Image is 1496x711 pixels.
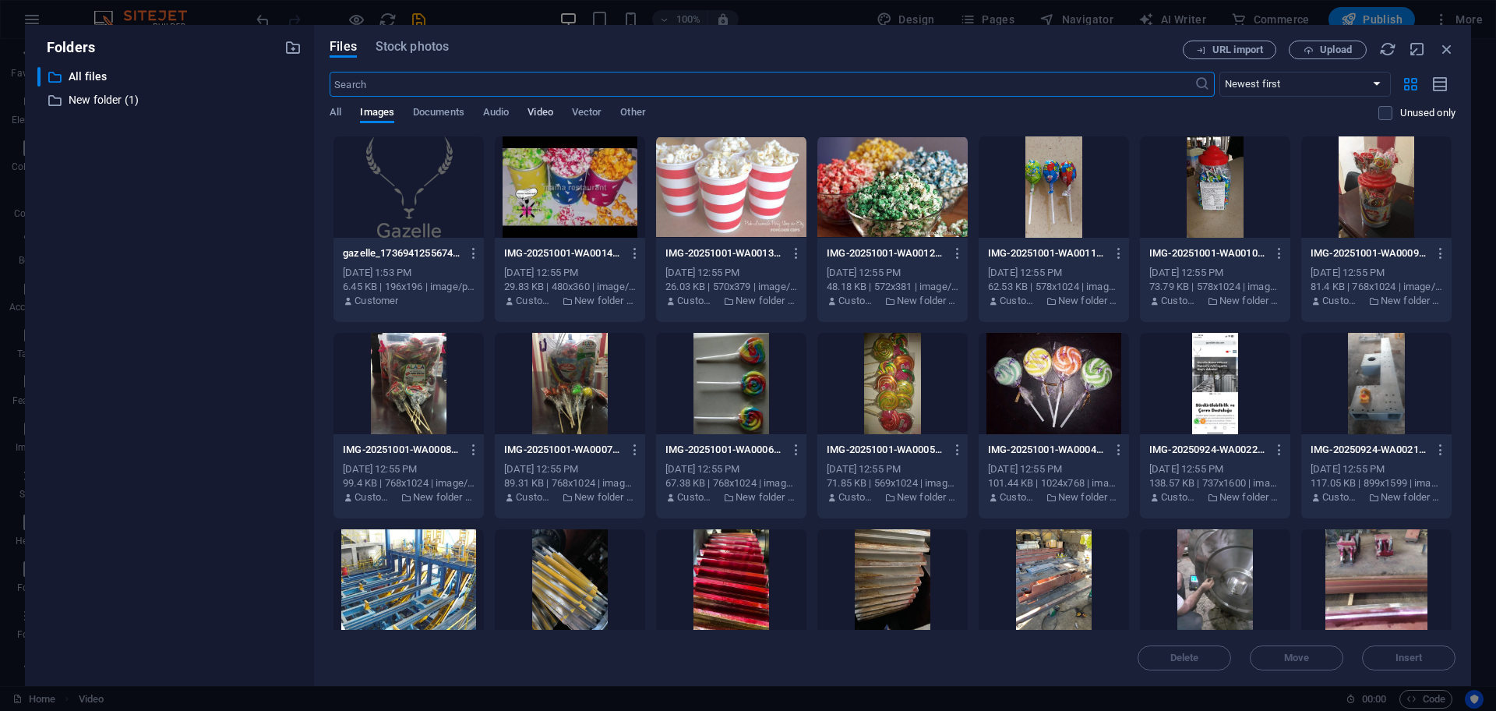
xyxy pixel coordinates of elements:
[330,103,341,125] span: All
[355,294,398,308] p: Customer
[504,266,636,280] div: [DATE] 12:55 PM
[483,103,509,125] span: Audio
[504,443,621,457] p: IMG-20251001-WA0007-bdHH8KvGs4LCDDaery3QNA.jpg
[1000,294,1042,308] p: Customer
[988,443,1105,457] p: IMG-20251001-WA0004-1fI18NQfm5F0jYoTvSAqCQ.jpg
[1311,476,1442,490] div: 117.05 KB | 899x1599 | image/jpeg
[504,294,636,308] div: By: Customer | Folder: New folder (1)
[69,91,273,109] p: New folder (1)
[665,462,797,476] div: [DATE] 12:55 PM
[838,490,880,504] p: Customer
[1219,294,1281,308] p: New folder (1)
[665,476,797,490] div: 67.38 KB | 768x1024 | image/jpeg
[1381,294,1442,308] p: New folder (1)
[1212,45,1263,55] span: URL import
[343,462,475,476] div: [DATE] 12:55 PM
[1058,490,1120,504] p: New folder (1)
[343,476,475,490] div: 99.4 KB | 768x1024 | image/jpeg
[355,490,397,504] p: Customer
[988,490,1120,504] div: By: Customer | Folder: New folder (1)
[988,476,1120,490] div: 101.44 KB | 1024x768 | image/jpeg
[1161,490,1203,504] p: Customer
[1438,41,1455,58] i: Close
[360,103,394,125] span: Images
[1149,476,1281,490] div: 138.57 KB | 737x1600 | image/jpeg
[343,280,475,294] div: 6.45 KB | 196x196 | image/png
[1322,294,1364,308] p: Customer
[504,490,636,504] div: By: Customer | Folder: New folder (1)
[897,294,958,308] p: New folder (1)
[1149,462,1281,476] div: [DATE] 12:55 PM
[665,294,797,308] div: By: Customer | Folder: New folder (1)
[1149,280,1281,294] div: 73.79 KB | 578x1024 | image/jpeg
[827,490,958,504] div: By: Customer | Folder: New folder (1)
[1000,490,1042,504] p: Customer
[284,39,302,56] i: Create new folder
[897,490,958,504] p: New folder (1)
[504,280,636,294] div: 29.83 KB | 480x360 | image/jpeg
[677,294,719,308] p: Customer
[413,490,475,504] p: New folder (1)
[736,490,797,504] p: New folder (1)
[827,443,944,457] p: IMG-20251001-WA0005-XIWzqqBOtLZ-UAaCKIullg.jpg
[574,490,636,504] p: New folder (1)
[1409,41,1426,58] i: Minimize
[1311,462,1442,476] div: [DATE] 12:55 PM
[1381,490,1442,504] p: New folder (1)
[1289,41,1367,59] button: Upload
[516,490,558,504] p: Customer
[1149,443,1266,457] p: IMG-20250924-WA0022-8isuiorZUkEnxKoYBrAItQ.jpg
[343,490,475,504] div: By: Customer | Folder: New folder (1)
[343,246,460,260] p: gazelle_1736941255674-hzlKc_npyjHWT4focTYvIw-uZWWloqQWCXVBWWytLjSqQ.png
[1311,280,1442,294] div: 81.4 KB | 768x1024 | image/jpeg
[988,462,1120,476] div: [DATE] 12:55 PM
[572,103,602,125] span: Vector
[1149,294,1281,308] div: By: Customer | Folder: New folder (1)
[677,490,719,504] p: Customer
[1322,490,1364,504] p: Customer
[988,246,1105,260] p: IMG-20251001-WA0011-Rb3louee2kn6VR1NBi_KgA.jpg
[1400,106,1455,120] p: Displays only files that are not in use on the website. Files added during this session can still...
[1379,41,1396,58] i: Reload
[330,37,357,56] span: Files
[827,294,958,308] div: By: Customer | Folder: New folder (1)
[827,476,958,490] div: 71.85 KB | 569x1024 | image/jpeg
[827,246,944,260] p: IMG-20251001-WA0012-zCBXYxVEJTbCa3w-Eve8cQ.jpg
[827,462,958,476] div: [DATE] 12:55 PM
[330,72,1194,97] input: Search
[988,280,1120,294] div: 62.53 KB | 578x1024 | image/jpeg
[69,68,273,86] p: All files
[504,246,621,260] p: IMG-20251001-WA0014-N0ipQtwGBzMkJBReEclDgg.jpg
[665,490,797,504] div: By: Customer | Folder: New folder (1)
[827,280,958,294] div: 48.18 KB | 572x381 | image/jpeg
[1320,45,1352,55] span: Upload
[413,103,464,125] span: Documents
[665,280,797,294] div: 26.03 KB | 570x379 | image/jpeg
[827,266,958,280] div: [DATE] 12:55 PM
[620,103,645,125] span: Other
[665,443,782,457] p: IMG-20251001-WA0006-uUHQeB8mRFfK-ycCuZeuvw.jpg
[516,294,558,308] p: Customer
[1149,490,1281,504] div: By: Customer | Folder: New folder (1)
[1183,41,1276,59] button: URL import
[1161,294,1203,308] p: Customer
[988,266,1120,280] div: [DATE] 12:55 PM
[376,37,449,56] span: Stock photos
[1149,266,1281,280] div: [DATE] 12:55 PM
[838,294,880,308] p: Customer
[665,246,782,260] p: IMG-20251001-WA0013-eaOwc6XL0LsI_9wpYuWSLQ.jpg
[527,103,552,125] span: Video
[343,266,475,280] div: [DATE] 1:53 PM
[1311,490,1442,504] div: By: Customer | Folder: New folder (1)
[988,294,1120,308] div: By: Customer | Folder: New folder (1)
[37,67,41,87] div: ​
[37,37,95,58] p: Folders
[1311,246,1427,260] p: IMG-20251001-WA0009-RXFgoFo0dAGxz5C6PMQC8w.jpg
[343,443,460,457] p: IMG-20251001-WA0008-UWdReIjCOC3GNNaWHXRC1Q.jpg
[1219,490,1281,504] p: New folder (1)
[1149,246,1266,260] p: IMG-20251001-WA0010-B5dej89_gmHft8OVg8jI5g.jpg
[574,294,636,308] p: New folder (1)
[1311,294,1442,308] div: By: Customer | Folder: New folder (1)
[37,90,302,110] div: New folder (1)
[1058,294,1120,308] p: New folder (1)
